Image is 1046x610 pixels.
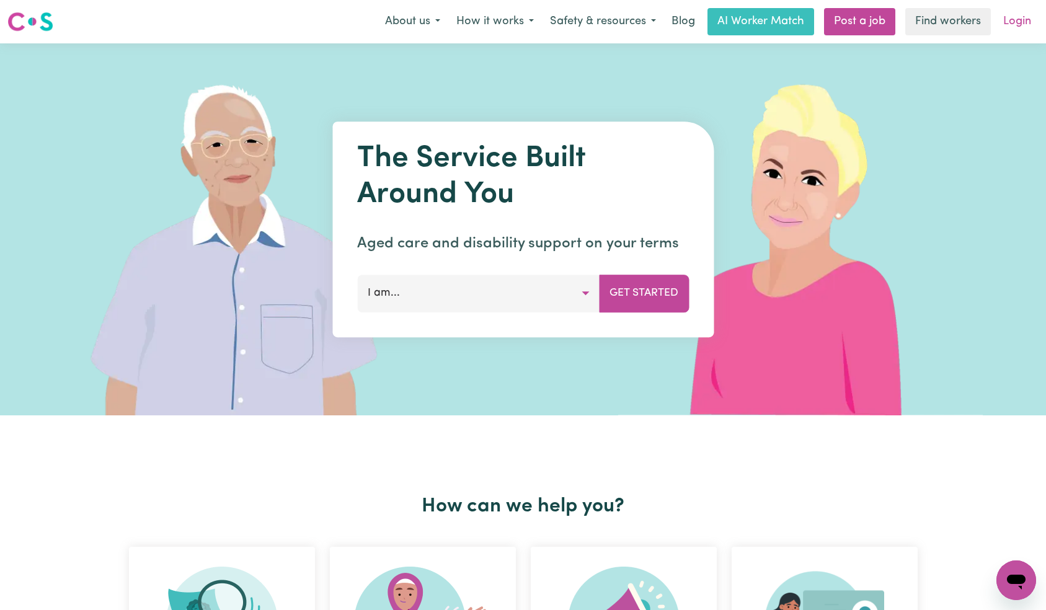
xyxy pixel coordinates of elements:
a: Blog [664,8,703,35]
button: About us [377,9,448,35]
a: Careseekers logo [7,7,53,36]
h1: The Service Built Around You [357,141,689,213]
p: Aged care and disability support on your terms [357,232,689,255]
h2: How can we help you? [122,495,925,518]
button: I am... [357,275,600,312]
img: Careseekers logo [7,11,53,33]
button: Get Started [599,275,689,312]
iframe: Button to launch messaging window [996,560,1036,600]
a: AI Worker Match [707,8,814,35]
a: Login [996,8,1039,35]
a: Find workers [905,8,991,35]
button: Safety & resources [542,9,664,35]
button: How it works [448,9,542,35]
a: Post a job [824,8,895,35]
